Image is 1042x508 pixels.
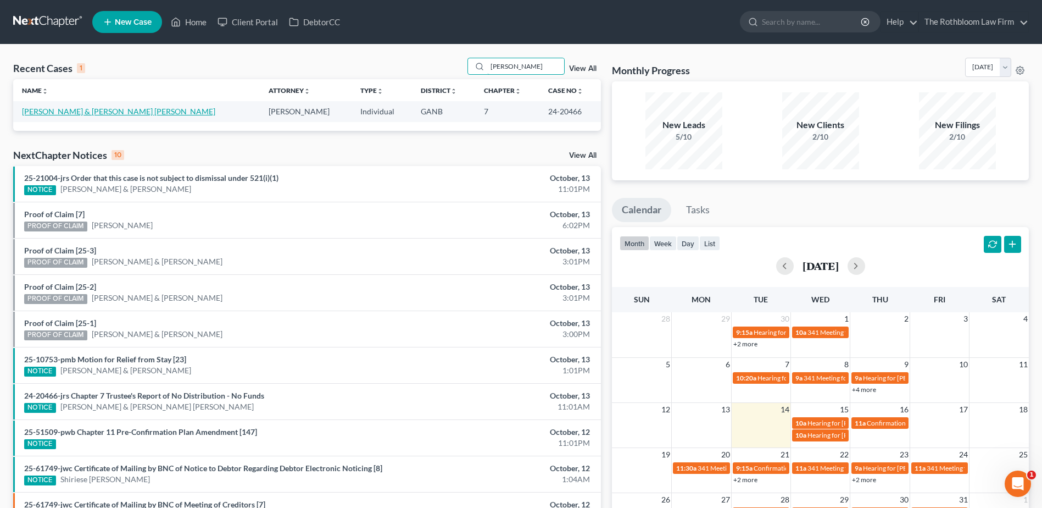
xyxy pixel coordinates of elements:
[899,448,910,461] span: 23
[915,464,926,472] span: 11a
[24,246,96,255] a: Proof of Claim [25-3]
[855,374,862,382] span: 9a
[839,493,850,506] span: 29
[1005,471,1031,497] iframe: Intercom live chat
[1022,493,1029,506] span: 1
[725,358,731,371] span: 6
[409,365,590,376] div: 1:01PM
[450,88,457,95] i: unfold_more
[24,330,87,340] div: PROOF OF CLAIM
[409,474,590,485] div: 1:04AM
[409,427,590,438] div: October, 12
[24,476,56,485] div: NOTICE
[24,282,96,291] a: Proof of Claim [25-2]
[754,328,839,336] span: Hearing for [PERSON_NAME]
[1018,448,1029,461] span: 25
[754,295,768,304] span: Tue
[24,318,96,328] a: Proof of Claim [25-1]
[811,295,829,304] span: Wed
[409,329,590,340] div: 3:00PM
[795,464,806,472] span: 11a
[649,236,677,251] button: week
[903,312,910,325] span: 2
[409,390,590,401] div: October, 13
[852,476,876,484] a: +2 more
[736,328,753,336] span: 9:15a
[421,86,457,95] a: Districtunfold_more
[784,358,790,371] span: 7
[762,12,862,32] input: Search by name...
[863,374,949,382] span: Hearing for [PERSON_NAME]
[927,464,1026,472] span: 341 Meeting for [PERSON_NAME]
[24,209,85,219] a: Proof of Claim [7]
[867,419,1005,427] span: Confirmation Hearing for CoLiant Solutions, Inc.
[24,439,56,449] div: NOTICE
[807,464,965,472] span: 341 Meeting for [PERSON_NAME] & [PERSON_NAME]
[92,256,222,267] a: [PERSON_NAME] & [PERSON_NAME]
[754,464,879,472] span: Confirmation Hearing for [PERSON_NAME]
[919,131,996,142] div: 2/10
[881,12,918,32] a: Help
[720,493,731,506] span: 27
[919,119,996,131] div: New Filings
[807,328,965,336] span: 341 Meeting for [PERSON_NAME] & [PERSON_NAME]
[304,88,310,95] i: unfold_more
[962,312,969,325] span: 3
[1027,471,1036,479] span: 1
[620,236,649,251] button: month
[42,88,48,95] i: unfold_more
[22,107,215,116] a: [PERSON_NAME] & [PERSON_NAME] [PERSON_NAME]
[212,12,283,32] a: Client Portal
[665,358,671,371] span: 5
[409,318,590,329] div: October, 13
[779,448,790,461] span: 21
[283,12,346,32] a: DebtorCC
[795,431,806,439] span: 10a
[112,150,124,160] div: 10
[24,185,56,195] div: NOTICE
[692,295,711,304] span: Mon
[24,222,87,231] div: PROOF OF CLAIM
[24,391,264,400] a: 24-20466-jrs Chapter 7 Trustee's Report of No Distribution - No Funds
[13,148,124,162] div: NextChapter Notices
[409,173,590,184] div: October, 13
[795,419,806,427] span: 10a
[60,365,191,376] a: [PERSON_NAME] & [PERSON_NAME]
[165,12,212,32] a: Home
[676,464,696,472] span: 11:30a
[855,464,862,472] span: 9a
[24,427,257,437] a: 25-51509-pwb Chapter 11 Pre-Confirmation Plan Amendment [147]
[60,184,191,195] a: [PERSON_NAME] & [PERSON_NAME]
[377,88,383,95] i: unfold_more
[269,86,310,95] a: Attorneyunfold_more
[803,260,839,272] h2: [DATE]
[698,464,796,472] span: 341 Meeting for [PERSON_NAME]
[645,119,722,131] div: New Leads
[720,403,731,416] span: 13
[539,101,601,122] td: 24-20466
[1022,312,1029,325] span: 4
[409,401,590,412] div: 11:01AM
[13,62,85,75] div: Recent Cases
[958,493,969,506] span: 31
[409,354,590,365] div: October, 13
[934,295,945,304] span: Fri
[872,295,888,304] span: Thu
[736,374,756,382] span: 10:20a
[24,294,87,304] div: PROOF OF CLAIM
[24,367,56,377] div: NOTICE
[903,358,910,371] span: 9
[958,358,969,371] span: 10
[22,86,48,95] a: Nameunfold_more
[804,374,902,382] span: 341 Meeting for [PERSON_NAME]
[409,292,590,303] div: 3:01PM
[612,198,671,222] a: Calendar
[843,358,850,371] span: 8
[958,403,969,416] span: 17
[720,448,731,461] span: 20
[782,119,859,131] div: New Clients
[409,245,590,256] div: October, 13
[612,64,690,77] h3: Monthly Progress
[899,403,910,416] span: 16
[843,312,850,325] span: 1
